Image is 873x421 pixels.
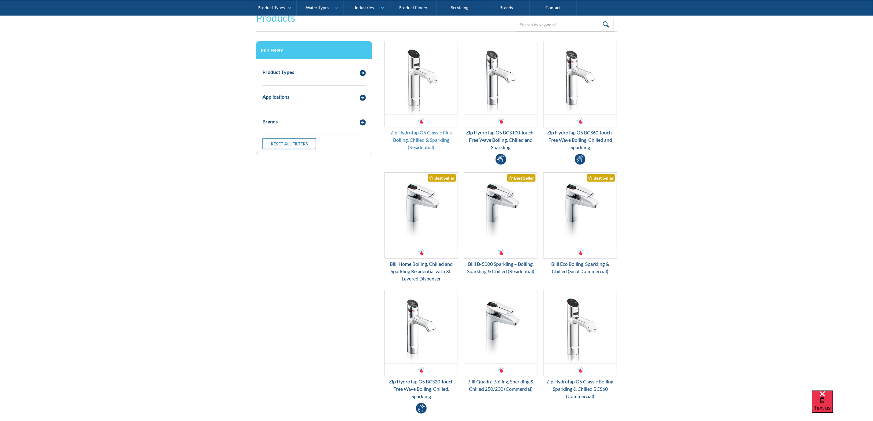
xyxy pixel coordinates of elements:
div: Zip HydroTap G5 BCS20 Touch Free Wave Boiling, Chilled, Sparkling [384,378,458,400]
a: Billi Quadra Boiling, Sparkling & Chilled 250/200 (Commercial)Billi Quadra Boiling, Sparkling & C... [464,290,537,393]
div: Billi Eco Boiling, Sparkling & Chilled (Small Commercial) [544,260,617,275]
a: Reset all filters [262,138,316,149]
a: Zip Hydrotap G5 Classic Boiling, Sparkling & Chilled BCS60 (Commercial)Zip Hydrotap G5 Classic Bo... [544,290,617,400]
div: Best Seller [587,174,615,182]
img: Billi B-5000 Sparkling – Boiling, Sparkling & Chilled (Residential) [464,173,537,246]
a: Billi Home Boiling, Chilled and Sparkling Residential with XL Levered DispenserBest SellerBilli H... [384,172,458,282]
a: Billi B-5000 Sparkling – Boiling, Sparkling & Chilled (Residential)Best SellerBilli B-5000 Sparkl... [464,172,537,275]
img: Billi Eco Boiling, Sparkling & Chilled (Small Commercial) [544,173,617,246]
img: Zip Hydrotap G5 Classic Plus Boiling, Chilled & Sparkling (Residential) [385,41,458,115]
img: Billi Quadra Boiling, Sparkling & Chilled 250/200 (Commercial) [464,290,537,364]
div: Zip HydroTap G5 BCS60 Touch-Free Wave Boiling, Chilled and Sparkling [544,129,617,151]
img: Zip HydroTap G5 BCS20 Touch Free Wave Boiling, Chilled, Sparkling [385,290,458,364]
img: Zip Hydrotap G5 Classic Boiling, Sparkling & Chilled BCS60 (Commercial) [544,290,617,364]
div: Applications [262,93,289,101]
div: Zip HydroTap G5 BCS100 Touch-Free Wave Boiling, Chilled and Sparkling [464,129,537,151]
a: Zip HydroTap G5 BCS20 Touch Free Wave Boiling, Chilled, SparklingZip HydroTap G5 BCS20 Touch Free... [384,290,458,400]
a: Billi Eco Boiling, Sparkling & Chilled (Small Commercial)Best SellerBilli Eco Boiling, Sparkling ... [544,172,617,275]
a: Zip HydroTap G5 BCS100 Touch-Free Wave Boiling, Chilled and SparklingZip HydroTap G5 BCS100 Touch... [464,41,537,151]
a: Zip HydroTap G5 BCS60 Touch-Free Wave Boiling, Chilled and SparklingZip HydroTap G5 BCS60 Touch-F... [544,41,617,151]
div: Best Seller [507,174,536,182]
div: Billi Home Boiling, Chilled and Sparkling Residential with XL Levered Dispenser [384,260,458,282]
h3: Filter by [261,47,367,53]
div: Zip Hydrotap G5 Classic Boiling, Sparkling & Chilled BCS60 (Commercial) [544,378,617,400]
img: Zip HydroTap G5 BCS60 Touch-Free Wave Boiling, Chilled and Sparkling [544,41,617,115]
img: Billi Home Boiling, Chilled and Sparkling Residential with XL Levered Dispenser [385,173,458,246]
div: Best Seller [428,174,456,182]
div: Product Types [258,5,285,10]
div: Billi Quadra Boiling, Sparkling & Chilled 250/200 (Commercial) [464,378,537,393]
h2: Products [256,11,295,25]
input: Search by keyword [516,18,614,31]
a: Zip Hydrotap G5 Classic Plus Boiling, Chilled & Sparkling (Residential)Zip Hydrotap G5 Classic Pl... [384,41,458,151]
div: Product Types [262,68,294,76]
iframe: podium webchat widget bubble [812,390,873,421]
div: Water Types [306,5,329,10]
div: Zip Hydrotap G5 Classic Plus Boiling, Chilled & Sparkling (Residential) [384,129,458,151]
div: Billi B-5000 Sparkling – Boiling, Sparkling & Chilled (Residential) [464,260,537,275]
div: Brands [262,118,278,125]
div: Industries [355,5,374,10]
img: Zip HydroTap G5 BCS100 Touch-Free Wave Boiling, Chilled and Sparkling [464,41,537,115]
